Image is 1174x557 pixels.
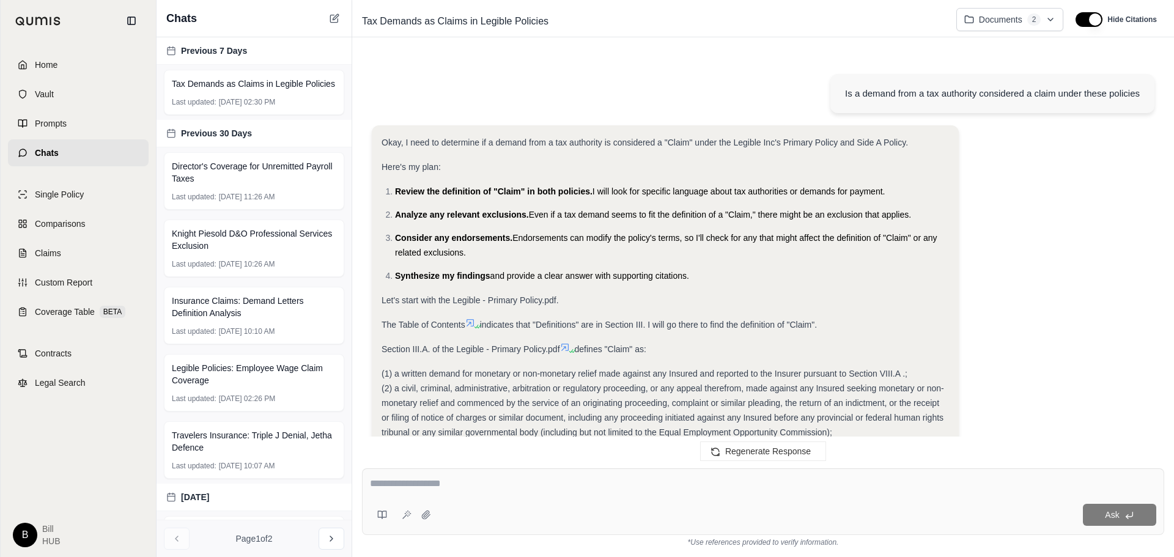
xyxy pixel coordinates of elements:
span: Director's Coverage for Unremitted Payroll Taxes [172,160,336,185]
a: Claims [8,240,149,267]
span: Last updated: [172,192,216,202]
span: Tax Demands as Claims in Legible Policies [172,78,335,90]
span: Analyze any relevant exclusions. [395,210,529,219]
span: BETA [100,306,125,318]
span: Last updated: [172,97,216,107]
span: Last updated: [172,326,216,336]
span: Endorsements can modify the policy's terms, so I'll check for any that might affect the definitio... [395,233,937,257]
button: Collapse sidebar [122,11,141,31]
span: Legible Policies: Employee Wage Claim Coverage [172,362,336,386]
a: Single Policy [8,181,149,208]
span: Hide Citations [1107,15,1157,24]
span: [DATE] [181,491,209,503]
span: Contracts [35,347,72,360]
span: Tax Demands as Claims in Legible Policies [357,12,553,31]
span: (1) a written demand for monetary or non-monetary relief made against any Insured and reported to... [382,369,907,378]
span: HUB [42,535,61,547]
div: Is a demand from a tax authority considered a claim under these policies [845,86,1140,101]
span: Bill [42,523,61,535]
span: Last updated: [172,461,216,471]
span: [DATE] 02:30 PM [219,97,275,107]
span: Section III.A. of the Legible - Primary Policy.pdf [382,344,560,354]
span: Synthesize my findings [395,271,490,281]
span: (2) a civil, criminal, administrative, arbitration or regulatory proceeding, or any appeal theref... [382,383,944,437]
span: defines "Claim" as: [575,344,646,354]
span: Previous 7 Days [181,45,247,57]
span: 2 [1027,13,1041,26]
span: Last updated: [172,394,216,404]
span: Regenerate Response [725,446,811,456]
span: indicates that "Definitions" are in Section III. I will go there to find the definition of "Claim". [480,320,817,330]
span: Ask [1105,510,1119,520]
span: Knight Piesold D&O Professional Services Exclusion [172,227,336,252]
span: Let's start with the Legible - Primary Policy.pdf. [382,295,559,305]
div: *Use references provided to verify information. [362,535,1164,547]
a: Prompts [8,110,149,137]
span: Even if a tax demand seems to fit the definition of a "Claim," there might be an exclusion that a... [529,210,912,219]
span: Chats [166,10,197,27]
div: Edit Title [357,12,947,31]
div: B [13,523,37,547]
a: Vault [8,81,149,108]
span: Insurance Claims: Demand Letters Definition Analysis [172,295,336,319]
span: Prompts [35,117,67,130]
a: Coverage TableBETA [8,298,149,325]
img: Qumis Logo [15,17,61,26]
button: New Chat [327,11,342,26]
span: [DATE] 11:26 AM [219,192,275,202]
span: Here's my plan: [382,162,441,172]
span: and provide a clear answer with supporting citations. [490,271,689,281]
span: Page 1 of 2 [236,533,273,545]
button: Regenerate Response [700,441,826,461]
span: Coverage Table [35,306,95,318]
a: Contracts [8,340,149,367]
span: Single Policy [35,188,84,201]
span: Vault [35,88,54,100]
span: Legal Search [35,377,86,389]
span: [DATE] 02:26 PM [219,394,275,404]
span: [DATE] 10:10 AM [219,326,275,336]
span: Home [35,59,57,71]
span: Custom Report [35,276,92,289]
span: Previous 30 Days [181,127,252,139]
span: [DATE] 10:07 AM [219,461,275,471]
span: Claims [35,247,61,259]
span: Okay, I need to determine if a demand from a tax authority is considered a "Claim" under the Legi... [382,138,908,147]
a: Legal Search [8,369,149,396]
span: [DATE] 10:26 AM [219,259,275,269]
button: Documents2 [956,8,1064,31]
span: Review the definition of "Claim" in both policies. [395,186,593,196]
span: Travelers Insurance: Triple J Denial, Jetha Defence [172,429,336,454]
span: I will look for specific language about tax authorities or demands for payment. [593,186,885,196]
a: Home [8,51,149,78]
span: Consider any endorsements. [395,233,512,243]
span: Comparisons [35,218,85,230]
span: Chats [35,147,59,159]
a: Chats [8,139,149,166]
span: The Table of Contents [382,320,465,330]
button: Ask [1083,504,1156,526]
a: Comparisons [8,210,149,237]
span: Documents [979,13,1022,26]
a: Custom Report [8,269,149,296]
span: Last updated: [172,259,216,269]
